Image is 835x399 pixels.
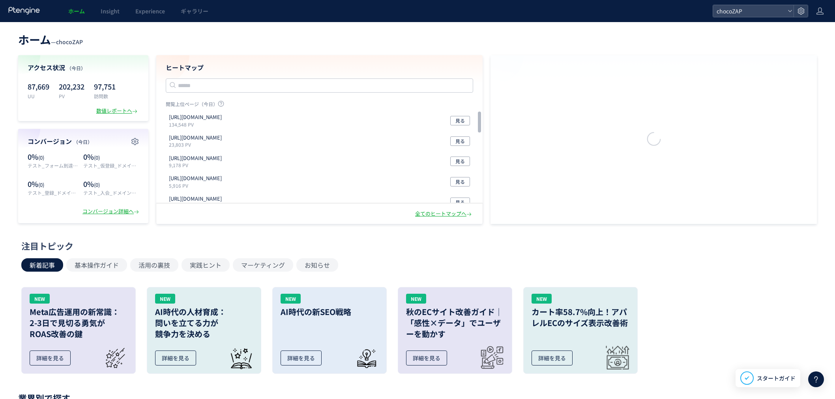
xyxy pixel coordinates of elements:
div: 詳細を見る [155,351,196,365]
h3: Meta広告運用の新常識： 2-3日で見切る勇気が ROAS改善の鍵 [30,306,127,339]
p: 0% [83,179,139,189]
p: 閲覧上位ページ（今日） [166,101,473,110]
span: （今日） [67,65,86,71]
div: NEW [155,294,175,304]
button: 活用の裏技 [130,258,178,272]
button: 見る [450,157,470,166]
h4: ヒートマップ [166,63,473,72]
span: (0) [38,154,44,161]
span: （今日） [73,138,92,145]
div: コンバージョン詳細へ [82,208,140,215]
p: 5,916 PV [169,182,225,189]
p: 訪問数 [94,93,116,99]
p: 0% [28,152,79,162]
div: 詳細を見る [281,351,322,365]
span: (0) [94,154,100,161]
span: ホーム [18,32,51,47]
p: テスト_登録_ドメイン統一 [28,189,79,196]
span: スタートガイド [757,374,796,382]
p: PV [59,93,84,99]
div: NEW [532,294,552,304]
p: 97,751 [94,80,116,93]
span: 見る [455,157,465,166]
div: — [18,32,83,47]
h3: AI時代の新SEO戦略 [281,306,378,317]
p: https://lp.chocozap.jp/main-07/ [169,155,222,162]
p: 0% [28,179,79,189]
p: https://webview.chocozap.jp/studios [169,134,222,142]
button: 実践ヒント [182,258,230,272]
span: ホーム [68,7,85,15]
span: (0) [94,181,100,188]
p: https://lp.chocozap.jp/beginneradmn-01/ [169,114,222,121]
a: NEW秋のECサイト改善ガイド｜「感性×データ」でユーザーを動かす詳細を見る [398,287,512,374]
p: テスト_入会_ドメイン統一 [83,189,139,196]
span: 見る [455,198,465,207]
a: NEWAI時代の人材育成：問いを立てる力が競争力を決める詳細を見る [147,287,261,374]
span: 見る [455,177,465,186]
p: 0% [83,152,139,162]
span: chocoZAP [56,38,83,46]
p: https://chocozap.jp/webview/news [169,195,222,203]
button: マーケティング [233,258,293,272]
div: 注目トピック [21,240,810,252]
button: 見る [450,116,470,125]
p: 9,178 PV [169,162,225,168]
p: 202,232 [59,80,84,93]
p: 87,669 [28,80,49,93]
button: 基本操作ガイド [66,258,127,272]
h3: 秋のECサイト改善ガイド｜「感性×データ」でユーザーを動かす [406,306,504,339]
div: 全てのヒートマップへ [415,210,473,218]
button: 見る [450,136,470,146]
a: NEWカート率58.7%向上！アパレルECのサイズ表示改善術詳細を見る [523,287,638,374]
div: 数値レポートへ [96,107,139,115]
a: NEWMeta広告運用の新常識：2-3日で見切る勇気がROAS改善の鍵詳細を見る [21,287,136,374]
h4: アクセス状況 [28,63,139,72]
button: 新着記事 [21,258,63,272]
h3: カート率58.7%向上！アパレルECのサイズ表示改善術 [532,306,629,328]
div: NEW [406,294,426,304]
span: ギャラリー [181,7,208,15]
span: 見る [455,116,465,125]
div: NEW [281,294,301,304]
p: 134,548 PV [169,121,225,128]
h3: AI時代の人材育成： 問いを立てる力が 競争力を決める [155,306,253,339]
span: Experience [135,7,165,15]
div: NEW [30,294,50,304]
button: お知らせ [296,258,338,272]
span: 見る [455,136,465,146]
div: 詳細を見る [406,351,447,365]
div: 詳細を見る [532,351,573,365]
span: (0) [38,181,44,188]
div: 詳細を見る [30,351,71,365]
p: UU [28,93,49,99]
button: 見る [450,177,470,186]
p: 2,217 PV [169,203,225,209]
p: https://lp.chocozap.jp/diet-06/ [169,175,222,182]
h4: コンバージョン [28,137,139,146]
a: NEWAI時代の新SEO戦略詳細を見る [272,287,387,374]
p: 23,803 PV [169,141,225,148]
span: chocoZAP [714,5,784,17]
p: テスト_仮登録_ドメイン統一 [83,162,139,169]
p: テスト_フォーム到達_ドメイン統一 [28,162,79,169]
span: Insight [101,7,120,15]
button: 見る [450,198,470,207]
